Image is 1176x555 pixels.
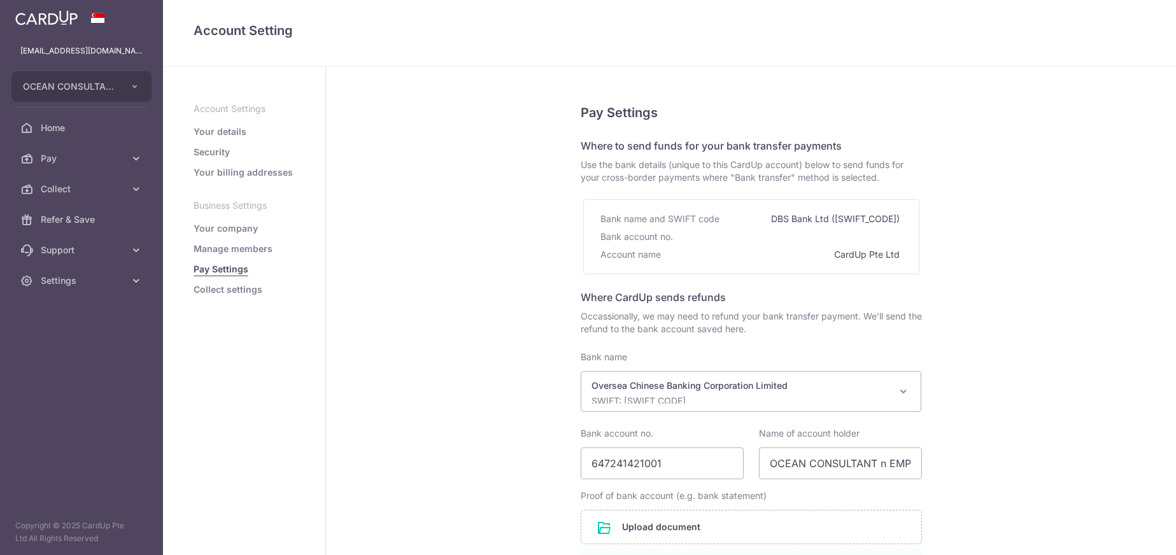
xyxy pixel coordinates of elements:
[194,146,230,158] a: Security
[834,246,902,263] div: CardUp Pte Ltd
[581,510,922,544] div: Upload document
[194,199,295,212] p: Business Settings
[581,102,922,123] h5: Pay Settings
[592,395,891,407] p: SWIFT: [SWIFT_CODE]
[581,158,922,184] span: Use the bank details (unique to this CardUp account) below to send funds for your cross-border pa...
[11,71,152,102] button: OCEAN CONSULTANT EMPLOYMENT PTE. LTD.
[581,427,653,440] label: Bank account no.
[581,139,842,152] span: Where to send funds for your bank transfer payments
[581,291,726,304] span: Where CardUp sends refunds
[20,45,143,57] p: [EMAIL_ADDRESS][DOMAIN_NAME]
[15,10,78,25] img: CardUp
[194,102,295,115] p: Account Settings
[194,23,293,38] span: translation missing: en.refund_bank_accounts.show.title.account_setting
[41,274,125,287] span: Settings
[771,210,902,228] div: DBS Bank Ltd ([SWIFT_CODE])
[41,183,125,195] span: Collect
[1095,517,1163,549] iframe: Opens a widget where you can find more information
[41,244,125,256] span: Support
[23,80,117,93] span: OCEAN CONSULTANT EMPLOYMENT PTE. LTD.
[194,166,293,179] a: Your billing addresses
[581,351,627,363] label: Bank name
[41,213,125,226] span: Refer & Save
[41,152,125,165] span: Pay
[600,210,722,228] div: Bank name and SWIFT code
[41,122,125,134] span: Home
[600,246,663,263] div: Account name
[194,242,273,255] a: Manage members
[194,263,248,276] a: Pay Settings
[581,371,922,412] span: Oversea Chinese Banking Corporation Limited
[581,310,922,335] span: Occassionally, we may need to refund your bank transfer payment. We’ll send the refund to the ban...
[759,427,860,440] label: Name of account holder
[194,283,262,296] a: Collect settings
[600,228,676,246] div: Bank account no.
[194,222,258,235] a: Your company
[194,125,246,138] a: Your details
[592,379,891,392] p: Oversea Chinese Banking Corporation Limited
[581,372,921,411] span: Oversea Chinese Banking Corporation Limited
[581,489,767,502] label: Proof of bank account (e.g. bank statement)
